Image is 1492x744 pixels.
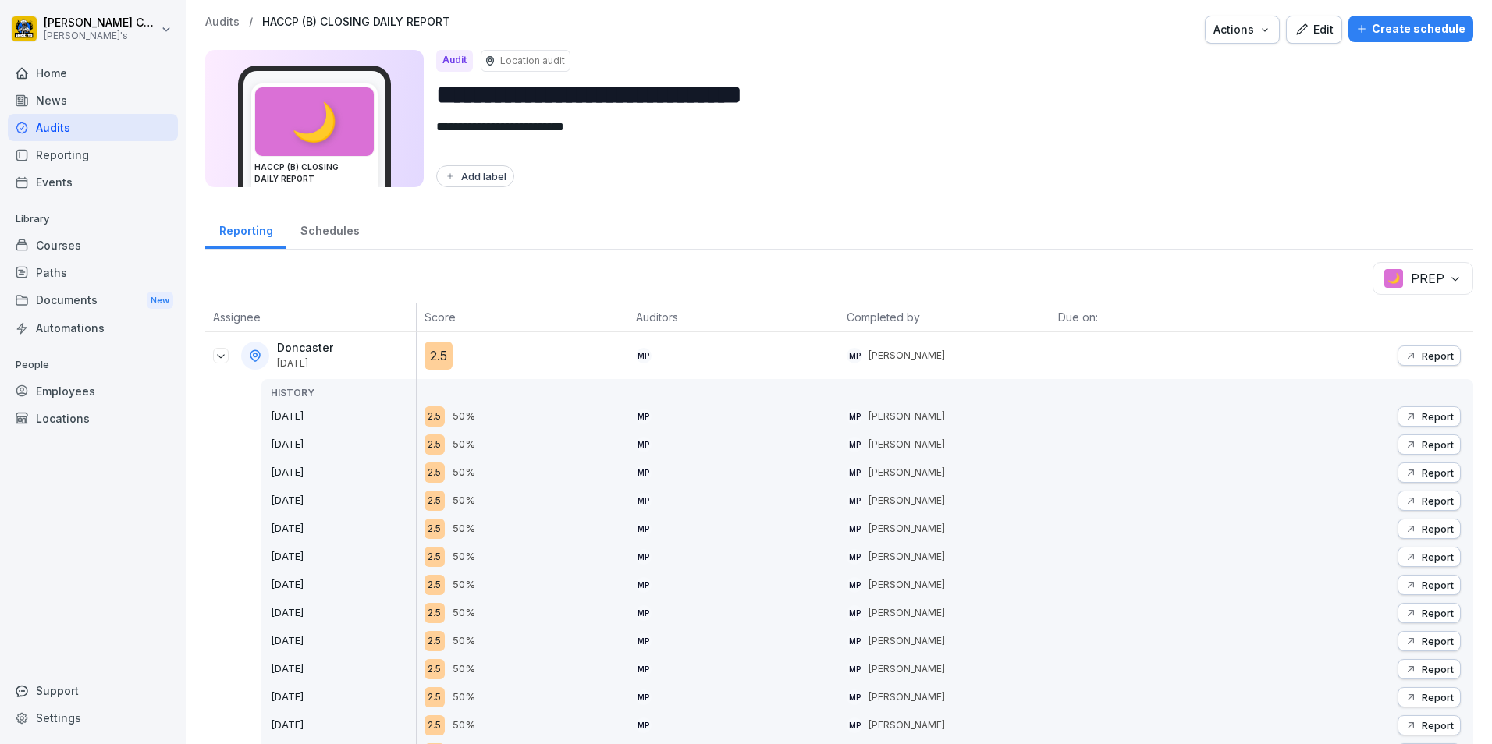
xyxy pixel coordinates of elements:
p: 50% [453,633,475,649]
button: Report [1398,687,1461,707]
div: 2.5 [425,434,445,455]
a: Reporting [8,141,178,168]
div: MP [847,633,862,649]
div: MP [847,689,862,705]
a: DocumentsNew [8,286,178,315]
div: 2.5 [425,659,445,679]
p: [PERSON_NAME] [869,578,945,592]
p: [PERSON_NAME] [869,438,945,452]
div: 2.5 [425,715,445,735]
a: Reporting [205,209,286,249]
p: Report [1422,607,1454,619]
p: [PERSON_NAME] [869,718,945,732]
div: MP [636,437,652,452]
button: Edit [1286,16,1342,44]
div: MP [847,717,862,733]
a: Schedules [286,209,373,249]
div: MP [636,577,652,593]
p: Audits [205,16,240,29]
p: HACCP (B) CLOSING DAILY REPORT [262,16,450,29]
div: 2.5 [425,491,445,511]
div: Audits [8,114,178,141]
p: Report [1422,494,1454,507]
p: 50% [453,409,475,424]
p: 50% [453,493,475,508]
div: 2.5 [425,342,453,370]
div: MP [847,661,862,677]
div: MP [847,437,862,452]
a: News [8,87,178,114]
div: 2.5 [425,687,445,707]
p: Report [1422,410,1454,423]
div: MP [636,348,652,363]
p: [DATE] [271,717,416,733]
p: [PERSON_NAME] [869,466,945,480]
div: MP [847,348,862,363]
div: 2.5 [425,575,445,595]
button: Report [1398,715,1461,735]
p: [PERSON_NAME] [869,494,945,508]
div: MP [847,577,862,593]
button: Report [1398,575,1461,595]
a: Paths [8,259,178,286]
button: Report [1398,491,1461,511]
a: Employees [8,377,178,405]
p: [DATE] [271,409,416,424]
p: Report [1422,719,1454,732]
p: 50% [453,521,475,537]
div: MP [636,605,652,621]
div: 🌙 [255,87,374,156]
p: [PERSON_NAME] [869,349,945,363]
p: 50% [453,717,475,733]
p: [DATE] [277,358,333,369]
p: [DATE] [271,493,416,508]
p: [DATE] [271,605,416,621]
p: 50% [453,465,475,480]
a: Automations [8,314,178,342]
th: Auditors [628,303,840,332]
button: Report [1398,434,1461,455]
button: Report [1398,631,1461,651]
p: [PERSON_NAME] [869,690,945,704]
p: 50% [453,689,475,705]
div: 2.5 [425,406,445,427]
p: [PERSON_NAME] [869,550,945,564]
div: MP [636,549,652,565]
a: Locations [8,405,178,432]
p: Report [1422,551,1454,563]
p: Report [1422,663,1454,675]
button: Report [1398,345,1461,366]
p: [PERSON_NAME] [869,662,945,676]
p: Report [1422,579,1454,591]
div: MP [636,661,652,677]
button: Report [1398,603,1461,623]
p: Report [1422,635,1454,647]
div: MP [636,521,652,537]
p: Assignee [213,309,408,325]
p: Report [1422,691,1454,703]
p: [DATE] [271,549,416,565]
p: 50% [453,661,475,677]
button: Create schedule [1348,16,1473,42]
p: Report [1422,349,1454,362]
p: [DATE] [271,465,416,480]
a: Settings [8,704,178,732]
a: Home [8,59,178,87]
p: [DATE] [271,661,416,677]
div: Audit [436,50,473,72]
p: [PERSON_NAME] [869,409,945,423]
p: HISTORY [271,386,416,400]
div: Support [8,677,178,704]
p: People [8,353,178,377]
div: MP [636,465,652,480]
p: [PERSON_NAME] [869,634,945,648]
div: MP [847,605,862,621]
p: [PERSON_NAME] Calladine [44,16,158,30]
p: Report [1422,438,1454,451]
